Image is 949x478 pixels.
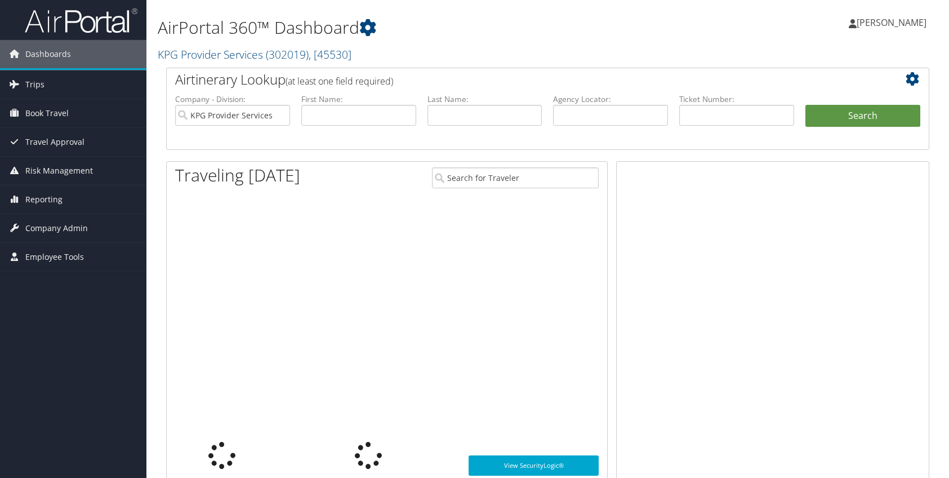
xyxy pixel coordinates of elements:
[266,47,309,62] span: ( 302019 )
[175,70,857,89] h2: Airtinerary Lookup
[849,6,938,39] a: [PERSON_NAME]
[301,94,416,105] label: First Name:
[286,75,393,87] span: (at least one field required)
[679,94,794,105] label: Ticket Number:
[427,94,542,105] label: Last Name:
[25,214,88,242] span: Company Admin
[25,40,71,68] span: Dashboards
[25,157,93,185] span: Risk Management
[469,455,599,476] a: View SecurityLogic®
[175,163,300,187] h1: Traveling [DATE]
[25,70,44,99] span: Trips
[805,105,920,127] button: Search
[25,128,84,156] span: Travel Approval
[25,185,63,214] span: Reporting
[857,16,926,29] span: [PERSON_NAME]
[25,7,137,34] img: airportal-logo.png
[553,94,668,105] label: Agency Locator:
[25,99,69,127] span: Book Travel
[309,47,351,62] span: , [ 45530 ]
[432,167,599,188] input: Search for Traveler
[158,47,351,62] a: KPG Provider Services
[25,243,84,271] span: Employee Tools
[158,16,678,39] h1: AirPortal 360™ Dashboard
[175,94,290,105] label: Company - Division:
